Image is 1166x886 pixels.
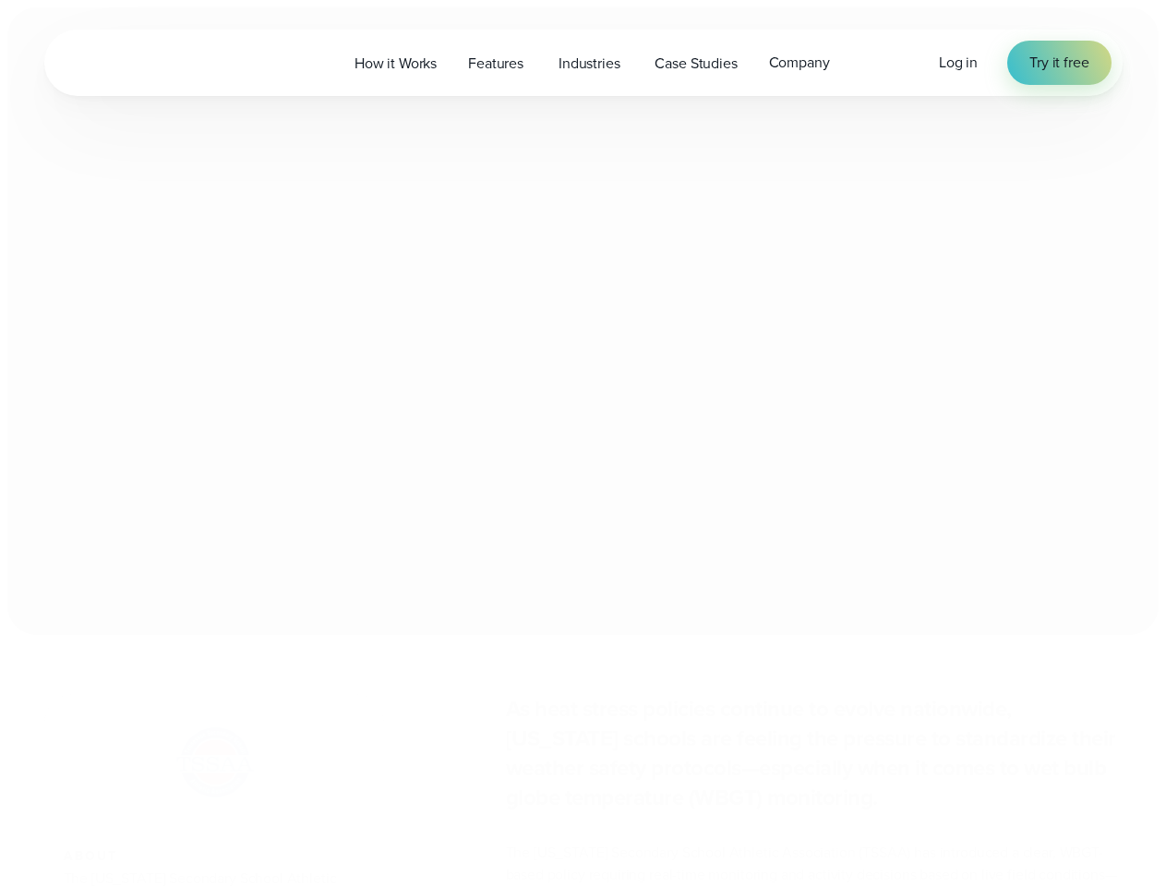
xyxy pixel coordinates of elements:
[339,44,452,82] a: How it Works
[468,53,523,75] span: Features
[355,53,437,75] span: How it Works
[639,44,752,82] a: Case Studies
[1007,41,1111,85] a: Try it free
[939,52,978,74] a: Log in
[655,53,737,75] span: Case Studies
[939,52,978,73] span: Log in
[1029,52,1088,74] span: Try it free
[559,53,619,75] span: Industries
[769,52,830,74] span: Company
